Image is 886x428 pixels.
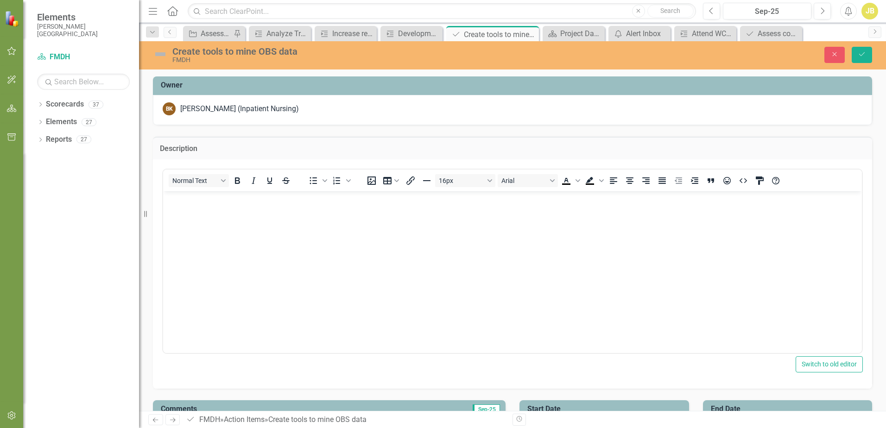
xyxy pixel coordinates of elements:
[305,174,329,187] div: Bullet list
[188,3,696,19] input: Search ClearPoint...
[37,12,130,23] span: Elements
[611,28,668,39] a: Alert Inbox
[46,99,84,110] a: Scorecards
[638,174,654,187] button: Align right
[224,415,265,424] a: Action Items
[398,28,440,39] div: Development of data analytics tools/reports
[796,356,863,372] button: Switch to old editor
[266,28,309,39] div: Analyze Transfer data
[473,404,500,415] span: Sep-25
[711,405,868,413] h3: End Date
[752,174,767,187] button: CSS Editor
[558,174,582,187] div: Text color Black
[229,174,245,187] button: Bold
[364,174,380,187] button: Insert image
[268,415,367,424] div: Create tools to mine OBS data
[419,174,435,187] button: Horizontal line
[278,174,294,187] button: Strikethrough
[758,28,800,39] div: Assess cost vs utility of Virtual nurse use in IP, PACU and surgical areas
[622,174,638,187] button: Align center
[606,174,621,187] button: Align left
[501,177,547,184] span: Arial
[723,3,811,19] button: Sep-25
[703,174,719,187] button: Blockquote
[251,28,309,39] a: Analyze Transfer data
[626,28,668,39] div: Alert Inbox
[545,28,602,39] a: Project Dashboard
[654,174,670,187] button: Justify
[199,415,220,424] a: FMDH
[163,102,176,115] div: BK
[186,415,506,425] div: » »
[560,28,602,39] div: Project Dashboard
[172,46,556,57] div: Create tools to mine OBS data
[37,23,130,38] small: [PERSON_NAME][GEOGRAPHIC_DATA]
[201,28,231,39] div: Assess IP model and identify opportunities for growth
[180,104,299,114] div: [PERSON_NAME] (Inpatient Nursing)
[160,145,865,153] h3: Description
[262,174,278,187] button: Underline
[527,405,684,413] h3: Start Date
[687,174,702,187] button: Increase indent
[172,57,556,63] div: FMDH
[317,28,374,39] a: Increase referrals from outlying facilities to FMDH SNF by 20%
[861,3,878,19] button: JB
[46,117,77,127] a: Elements
[163,191,862,353] iframe: Rich Text Area
[439,177,484,184] span: 16px
[380,174,402,187] button: Table
[582,174,605,187] div: Background color Black
[172,177,218,184] span: Normal Text
[153,47,168,62] img: Not Defined
[329,174,352,187] div: Numbered list
[498,174,558,187] button: Font Arial
[660,7,680,14] span: Search
[169,174,229,187] button: Block Normal Text
[46,134,72,145] a: Reports
[464,29,537,40] div: Create tools to mine OBS data
[435,174,495,187] button: Font size 16px
[76,136,91,144] div: 27
[692,28,734,39] div: Attend WC Forum Observation Conference
[185,28,231,39] a: Assess IP model and identify opportunities for growth
[677,28,734,39] a: Attend WC Forum Observation Conference
[719,174,735,187] button: Emojis
[82,118,96,126] div: 27
[383,28,440,39] a: Development of data analytics tools/reports
[768,174,784,187] button: Help
[332,28,374,39] div: Increase referrals from outlying facilities to FMDH SNF by 20%
[161,81,867,89] h3: Owner
[671,174,686,187] button: Decrease indent
[647,5,694,18] button: Search
[5,11,21,27] img: ClearPoint Strategy
[89,101,103,108] div: 37
[726,6,808,17] div: Sep-25
[742,28,800,39] a: Assess cost vs utility of Virtual nurse use in IP, PACU and surgical areas
[246,174,261,187] button: Italic
[735,174,751,187] button: HTML Editor
[403,174,418,187] button: Insert/edit link
[37,74,130,90] input: Search Below...
[37,52,130,63] a: FMDH
[161,405,352,413] h3: Comments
